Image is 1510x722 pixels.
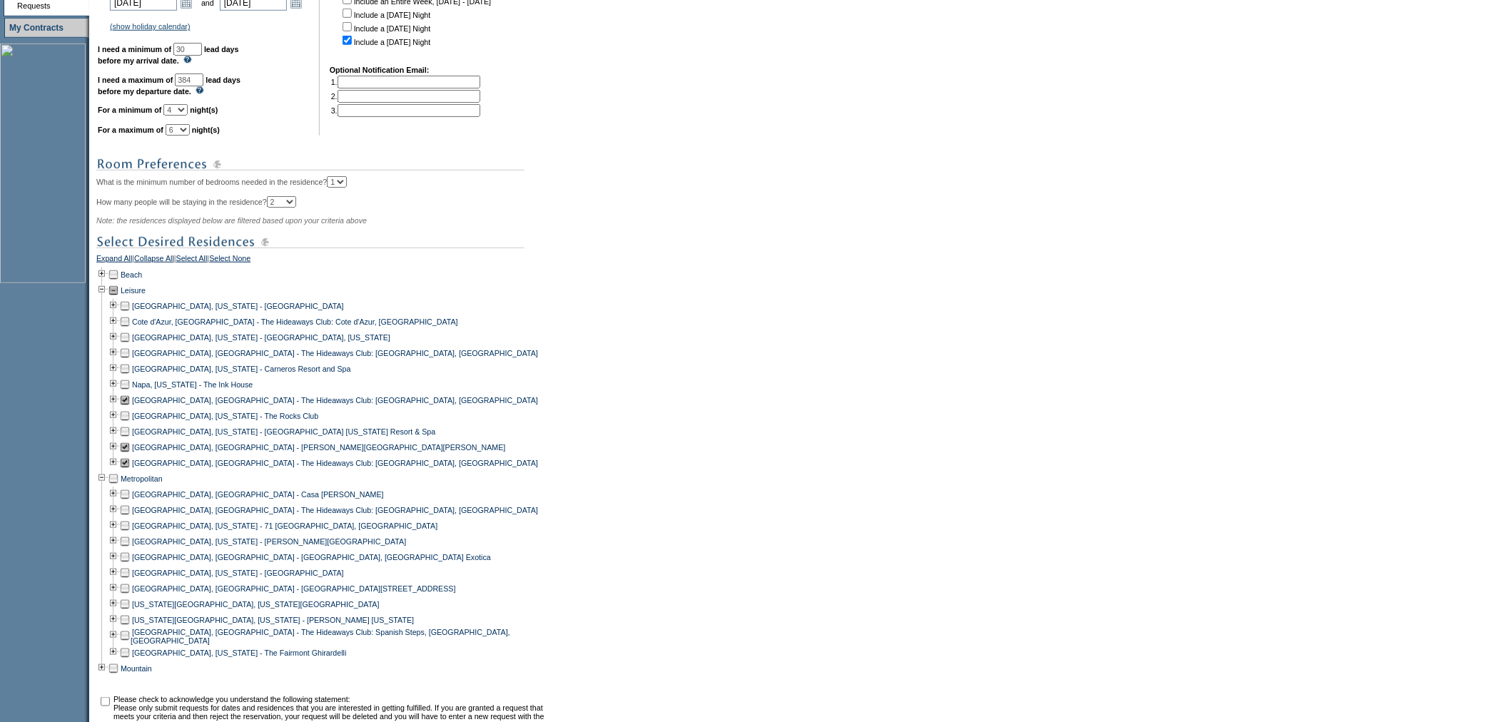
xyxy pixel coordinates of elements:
[132,427,435,436] a: [GEOGRAPHIC_DATA], [US_STATE] - [GEOGRAPHIC_DATA] [US_STATE] Resort & Spa
[132,459,538,467] a: [GEOGRAPHIC_DATA], [GEOGRAPHIC_DATA] - The Hideaways Club: [GEOGRAPHIC_DATA], [GEOGRAPHIC_DATA]
[132,333,390,342] a: [GEOGRAPHIC_DATA], [US_STATE] - [GEOGRAPHIC_DATA], [US_STATE]
[132,302,344,310] a: [GEOGRAPHIC_DATA], [US_STATE] - [GEOGRAPHIC_DATA]
[121,664,152,673] a: Mountain
[96,254,132,267] a: Expand All
[98,126,163,134] b: For a maximum of
[132,365,351,373] a: [GEOGRAPHIC_DATA], [US_STATE] - Carneros Resort and Spa
[132,317,458,326] a: Cote d'Azur, [GEOGRAPHIC_DATA] - The Hideaways Club: Cote d'Azur, [GEOGRAPHIC_DATA]
[132,553,491,561] a: [GEOGRAPHIC_DATA], [GEOGRAPHIC_DATA] - [GEOGRAPHIC_DATA], [GEOGRAPHIC_DATA] Exotica
[121,270,142,279] a: Beach
[132,490,384,499] a: [GEOGRAPHIC_DATA], [GEOGRAPHIC_DATA] - Casa [PERSON_NAME]
[132,443,505,452] a: [GEOGRAPHIC_DATA], [GEOGRAPHIC_DATA] - [PERSON_NAME][GEOGRAPHIC_DATA][PERSON_NAME]
[132,649,346,657] a: [GEOGRAPHIC_DATA], [US_STATE] - The Fairmont Ghirardelli
[132,349,538,357] a: [GEOGRAPHIC_DATA], [GEOGRAPHIC_DATA] - The Hideaways Club: [GEOGRAPHIC_DATA], [GEOGRAPHIC_DATA]
[209,254,250,267] a: Select None
[132,616,414,624] a: [US_STATE][GEOGRAPHIC_DATA], [US_STATE] - [PERSON_NAME] [US_STATE]
[132,600,380,609] a: [US_STATE][GEOGRAPHIC_DATA], [US_STATE][GEOGRAPHIC_DATA]
[132,506,538,514] a: [GEOGRAPHIC_DATA], [GEOGRAPHIC_DATA] - The Hideaways Club: [GEOGRAPHIC_DATA], [GEOGRAPHIC_DATA]
[96,156,525,173] img: subTtlRoomPreferences.gif
[192,126,220,134] b: night(s)
[96,254,549,267] div: | | |
[98,76,240,96] b: lead days before my departure date.
[331,104,480,117] td: 3.
[331,90,480,103] td: 2.
[98,76,173,84] b: I need a maximum of
[132,569,344,577] a: [GEOGRAPHIC_DATA], [US_STATE] - [GEOGRAPHIC_DATA]
[98,45,239,65] b: lead days before my arrival date.
[9,23,64,33] a: My Contracts
[132,380,253,389] a: Napa, [US_STATE] - The Ink House
[132,537,406,546] a: [GEOGRAPHIC_DATA], [US_STATE] - [PERSON_NAME][GEOGRAPHIC_DATA]
[98,45,171,54] b: I need a minimum of
[121,474,163,483] a: Metropolitan
[331,76,480,88] td: 1.
[330,66,430,74] b: Optional Notification Email:
[131,628,510,645] a: [GEOGRAPHIC_DATA], [GEOGRAPHIC_DATA] - The Hideaways Club: Spanish Steps, [GEOGRAPHIC_DATA], [GEO...
[132,584,456,593] a: [GEOGRAPHIC_DATA], [GEOGRAPHIC_DATA] - [GEOGRAPHIC_DATA][STREET_ADDRESS]
[132,396,538,405] a: [GEOGRAPHIC_DATA], [GEOGRAPHIC_DATA] - The Hideaways Club: [GEOGRAPHIC_DATA], [GEOGRAPHIC_DATA]
[96,216,367,225] span: Note: the residences displayed below are filtered based upon your criteria above
[132,522,437,530] a: [GEOGRAPHIC_DATA], [US_STATE] - 71 [GEOGRAPHIC_DATA], [GEOGRAPHIC_DATA]
[132,412,318,420] a: [GEOGRAPHIC_DATA], [US_STATE] - The Rocks Club
[183,56,192,63] img: questionMark_lightBlue.gif
[176,254,208,267] a: Select All
[121,286,146,295] a: Leisure
[134,254,174,267] a: Collapse All
[190,106,218,114] b: night(s)
[110,22,191,31] a: (show holiday calendar)
[196,86,204,94] img: questionMark_lightBlue.gif
[98,106,161,114] b: For a minimum of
